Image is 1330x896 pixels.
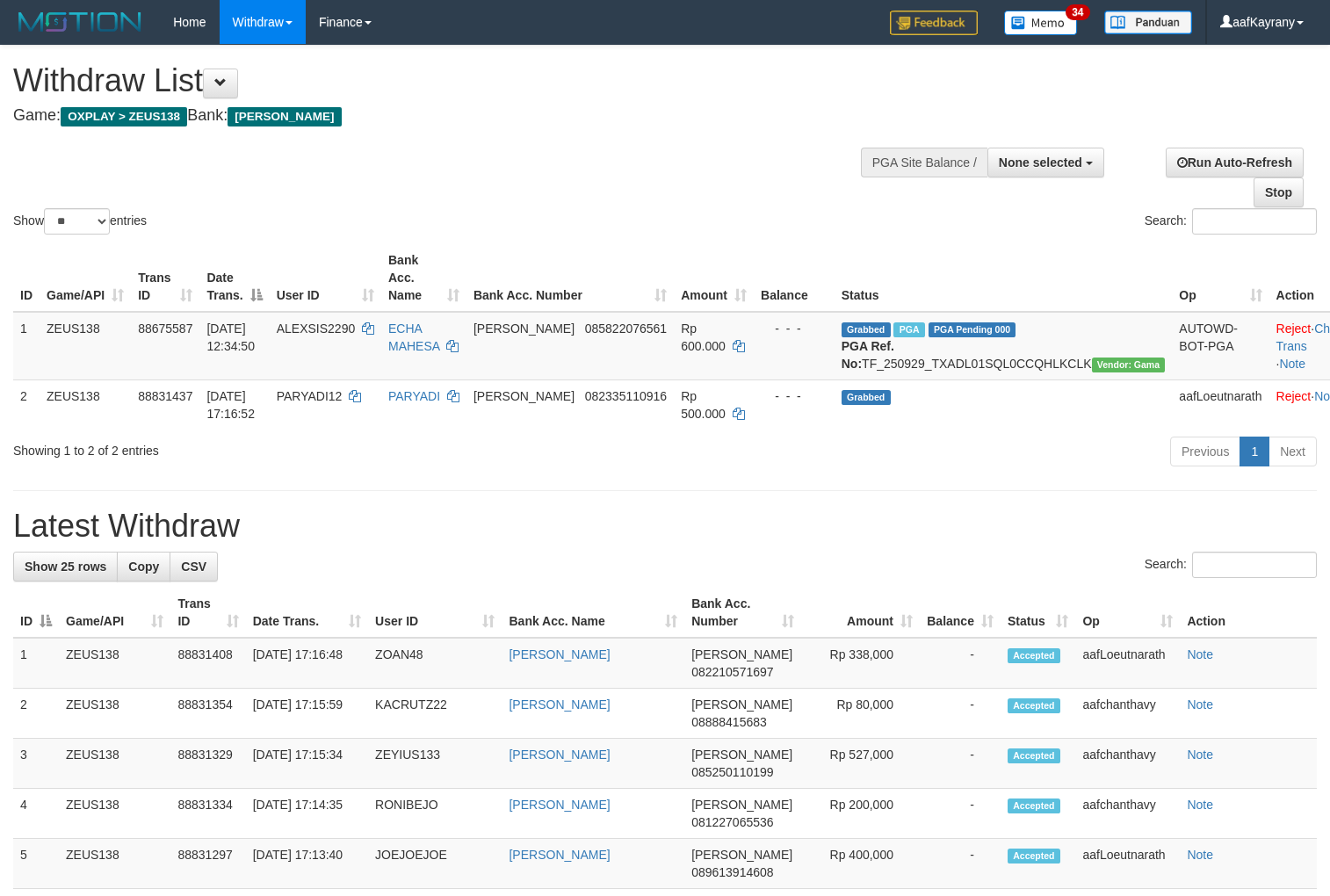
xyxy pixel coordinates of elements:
input: Search: [1192,208,1317,235]
span: Copy [128,560,159,574]
td: [DATE] 17:16:48 [246,638,368,689]
a: PARYADI [388,389,440,403]
td: aafchanthavy [1075,689,1180,739]
th: Date Trans.: activate to sort column descending [199,244,269,312]
td: 88831334 [170,789,245,839]
td: [DATE] 17:13:40 [246,839,368,889]
td: ZEUS138 [59,739,170,789]
th: Trans ID: activate to sort column ascending [131,244,199,312]
td: ZEUS138 [59,789,170,839]
span: Grabbed [842,390,891,405]
h4: Game: Bank: [13,107,869,125]
td: 88831354 [170,689,245,739]
th: Status [835,244,1173,312]
span: 34 [1066,4,1089,20]
label: Search: [1145,208,1317,235]
span: [PERSON_NAME] [691,748,792,762]
th: Game/API: activate to sort column ascending [40,244,131,312]
span: Accepted [1008,849,1060,863]
td: Rp 80,000 [801,689,920,739]
a: [PERSON_NAME] [509,798,610,812]
span: Copy 085822076561 to clipboard [585,322,667,336]
img: Button%20Memo.svg [1004,11,1078,35]
div: PGA Site Balance / [861,148,987,177]
span: [PERSON_NAME] [691,848,792,862]
td: Rp 400,000 [801,839,920,889]
th: Op: activate to sort column ascending [1172,244,1269,312]
span: [DATE] 12:34:50 [206,322,255,353]
td: ZEUS138 [59,839,170,889]
th: Action [1180,588,1317,638]
td: - [920,739,1001,789]
td: Rp 338,000 [801,638,920,689]
td: [DATE] 17:15:59 [246,689,368,739]
th: User ID: activate to sort column ascending [368,588,502,638]
span: Copy 082210571697 to clipboard [691,665,773,679]
td: 88831297 [170,839,245,889]
td: ZEUS138 [40,312,131,380]
td: AUTOWD-BOT-PGA [1172,312,1269,380]
div: - - - [761,320,828,337]
td: aafchanthavy [1075,789,1180,839]
div: Showing 1 to 2 of 2 entries [13,435,541,459]
select: Showentries [44,208,110,235]
td: aafLoeutnarath [1172,379,1269,430]
a: [PERSON_NAME] [509,697,610,712]
td: ZEUS138 [59,689,170,739]
span: Rp 500.000 [681,389,726,421]
span: PGA Pending [929,322,1016,337]
a: Note [1187,697,1213,712]
span: CSV [181,560,206,574]
td: TF_250929_TXADL01SQL0CCQHLKCLK [835,312,1173,380]
a: Reject [1276,389,1312,403]
td: - [920,789,1001,839]
span: Accepted [1008,698,1060,713]
a: Note [1279,357,1305,371]
a: Stop [1254,177,1304,207]
a: Show 25 rows [13,552,118,582]
a: [PERSON_NAME] [509,647,610,661]
span: Show 25 rows [25,560,106,574]
td: 88831408 [170,638,245,689]
td: [DATE] 17:14:35 [246,789,368,839]
span: [PERSON_NAME] [691,647,792,661]
th: Game/API: activate to sort column ascending [59,588,170,638]
span: Copy 089613914608 to clipboard [691,865,773,879]
img: panduan.png [1104,11,1192,34]
a: Reject [1276,322,1312,336]
a: [PERSON_NAME] [509,848,610,862]
td: ZEYIUS133 [368,739,502,789]
td: 3 [13,739,59,789]
td: ZEUS138 [40,379,131,430]
label: Search: [1145,552,1317,578]
td: 5 [13,839,59,889]
span: 88831437 [138,389,192,403]
span: Rp 600.000 [681,322,726,353]
span: PARYADI12 [277,389,343,403]
td: aafLoeutnarath [1075,638,1180,689]
td: 1 [13,312,40,380]
span: [PERSON_NAME] [473,389,575,403]
span: Marked by aafpengsreynich [893,322,924,337]
td: aafchanthavy [1075,739,1180,789]
th: Bank Acc. Name: activate to sort column ascending [381,244,466,312]
input: Search: [1192,552,1317,578]
td: KACRUTZ22 [368,689,502,739]
a: CSV [170,552,218,582]
span: Grabbed [842,322,891,337]
th: User ID: activate to sort column ascending [270,244,381,312]
td: - [920,638,1001,689]
th: Bank Acc. Name: activate to sort column ascending [502,588,684,638]
td: 88831329 [170,739,245,789]
td: Rp 200,000 [801,789,920,839]
td: - [920,689,1001,739]
span: Accepted [1008,798,1060,813]
a: [PERSON_NAME] [509,748,610,762]
b: PGA Ref. No: [842,339,894,371]
span: [PERSON_NAME] [691,798,792,812]
td: [DATE] 17:15:34 [246,739,368,789]
button: None selected [987,148,1104,177]
th: ID [13,244,40,312]
td: Rp 527,000 [801,739,920,789]
span: [PERSON_NAME] [691,697,792,712]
